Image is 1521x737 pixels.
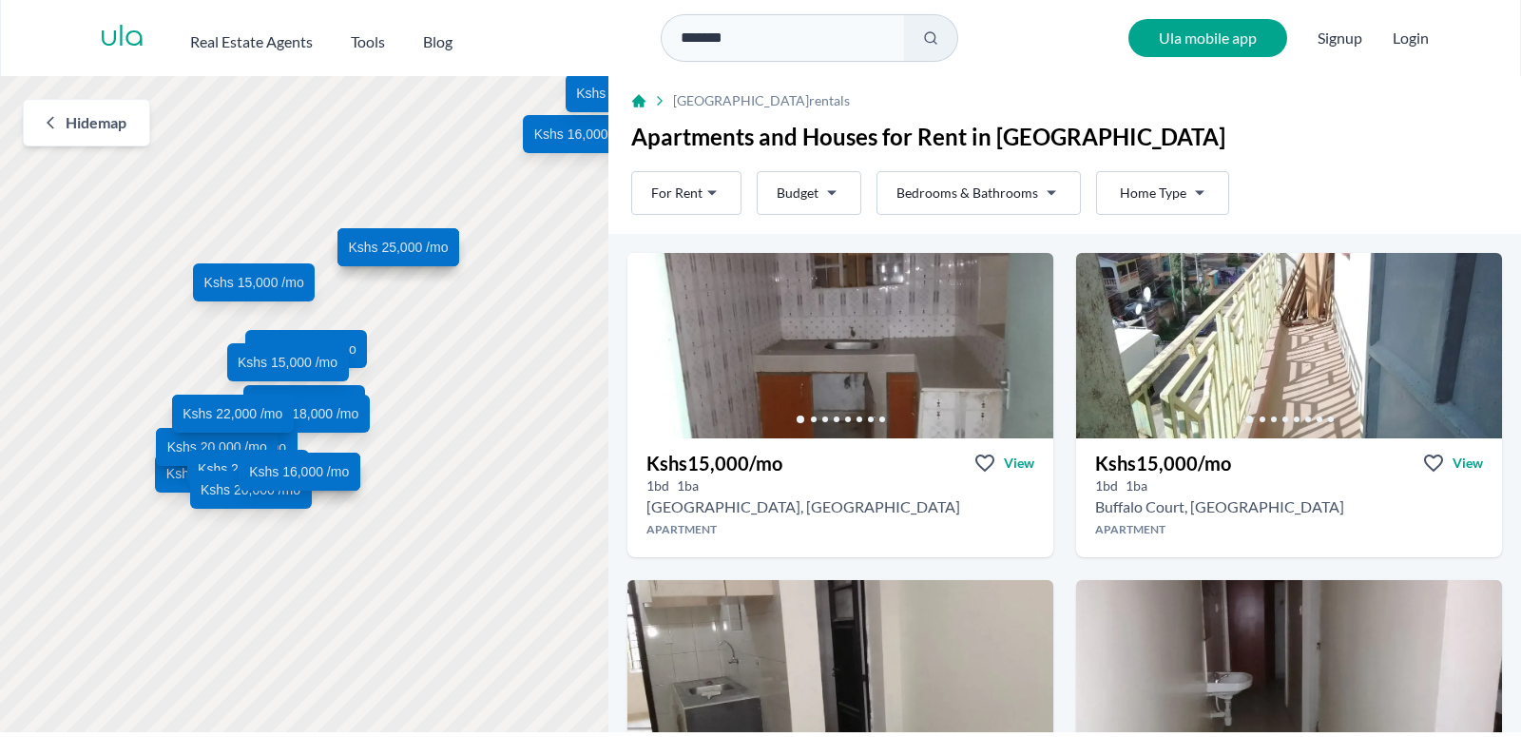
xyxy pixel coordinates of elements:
span: Signup [1318,19,1362,57]
span: Home Type [1120,184,1186,203]
span: Kshs 13,500 /mo [166,464,266,483]
span: [GEOGRAPHIC_DATA] rentals [673,91,850,110]
h2: Tools [351,30,385,53]
h5: 1 bathrooms [1126,476,1147,495]
h2: 1 bedroom Apartment for rent in Donholm - Kshs 15,000/mo -TBC Plaza, Nairobi, Kenya, Nairobi county [646,495,960,518]
span: Kshs 20,000 /mo [576,84,676,103]
span: Kshs 18,000 /mo [259,403,358,422]
span: Hide map [66,111,126,134]
button: Tools [351,23,385,53]
a: Kshs15,000/moViewView property in detail1bd 1ba Buffalo Court, [GEOGRAPHIC_DATA]Apartment [1076,438,1502,557]
button: Budget [757,171,861,215]
span: Kshs 16,000 /mo [534,125,634,144]
span: For Rent [651,184,703,203]
span: Kshs 20,000 /mo [198,459,298,478]
a: Blog [423,23,452,53]
button: Login [1393,27,1429,49]
img: 1 bedroom Apartment for rent - Kshs 15,000/mo - in Donholm around Buffalo Court, Nairobi, Kenya, ... [1076,253,1502,438]
h4: Apartment [1076,522,1502,537]
span: Kshs 19,500 /mo [257,339,356,359]
span: Kshs 20,000 /mo [201,480,300,499]
span: Budget [777,184,818,203]
h2: 1 bedroom Apartment for rent in Donholm - Kshs 15,000/mo -Buffalo Court, Nairobi, Kenya, Nairobi ... [1095,495,1344,518]
span: View [1453,454,1483,473]
a: Kshs 20,000 /mo [566,74,687,112]
button: Real Estate Agents [190,23,313,53]
button: Home Type [1096,171,1229,215]
h2: Real Estate Agents [190,30,313,53]
span: Bedrooms & Bathrooms [896,184,1038,203]
h2: Blog [423,30,452,53]
a: Kshs 22,000 /mo [172,395,294,433]
a: Ula mobile app [1128,19,1287,57]
a: Kshs 18,000 /mo [248,394,370,432]
img: 1 bedroom Apartment for rent - Kshs 15,000/mo - in Donholm near TBC Plaza, Nairobi, Kenya, Nairob... [627,253,1053,438]
a: Kshs 16,000 /mo [239,453,360,491]
span: Kshs 25,000 /mo [348,238,448,257]
h5: 1 bathrooms [677,476,699,495]
a: Kshs 15,000 /mo [243,385,365,423]
h5: 1 bedrooms [1095,476,1118,495]
a: Kshs 20,000 /mo [187,450,309,488]
a: Kshs 19,500 /mo [245,330,367,368]
a: Kshs 20,000 /mo [156,428,278,466]
a: Kshs 15,000 /mo [227,343,349,381]
a: ula [100,21,144,55]
a: Kshs 20,000 /mo [190,471,312,509]
h3: Kshs 15,000 /mo [1095,450,1231,476]
a: Kshs 16,000 /mo [523,115,645,153]
a: Kshs15,000/moViewView property in detail1bd 1ba [GEOGRAPHIC_DATA], [GEOGRAPHIC_DATA]Apartment [627,438,1053,557]
span: Kshs 20,000 /mo [167,437,267,456]
button: For Rent [631,171,741,215]
h5: 1 bedrooms [646,476,669,495]
span: Kshs 16,000 /mo [249,462,349,481]
h1: Apartments and Houses for Rent in [GEOGRAPHIC_DATA] [631,122,1498,152]
a: Kshs 16,000 /mo [176,428,298,466]
span: Kshs 15,000 /mo [238,353,337,372]
nav: Main [190,23,491,53]
a: Kshs 15,000 /mo [193,263,315,301]
span: Kshs 15,000 /mo [204,273,304,292]
h3: Kshs 15,000 /mo [646,450,782,476]
a: Kshs 25,000 /mo [337,228,459,266]
button: Bedrooms & Bathrooms [876,171,1081,215]
h4: Apartment [627,522,1053,537]
span: View [1004,454,1034,473]
a: Kshs 13,500 /mo [155,455,277,493]
span: Kshs 22,000 /mo [183,404,282,423]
